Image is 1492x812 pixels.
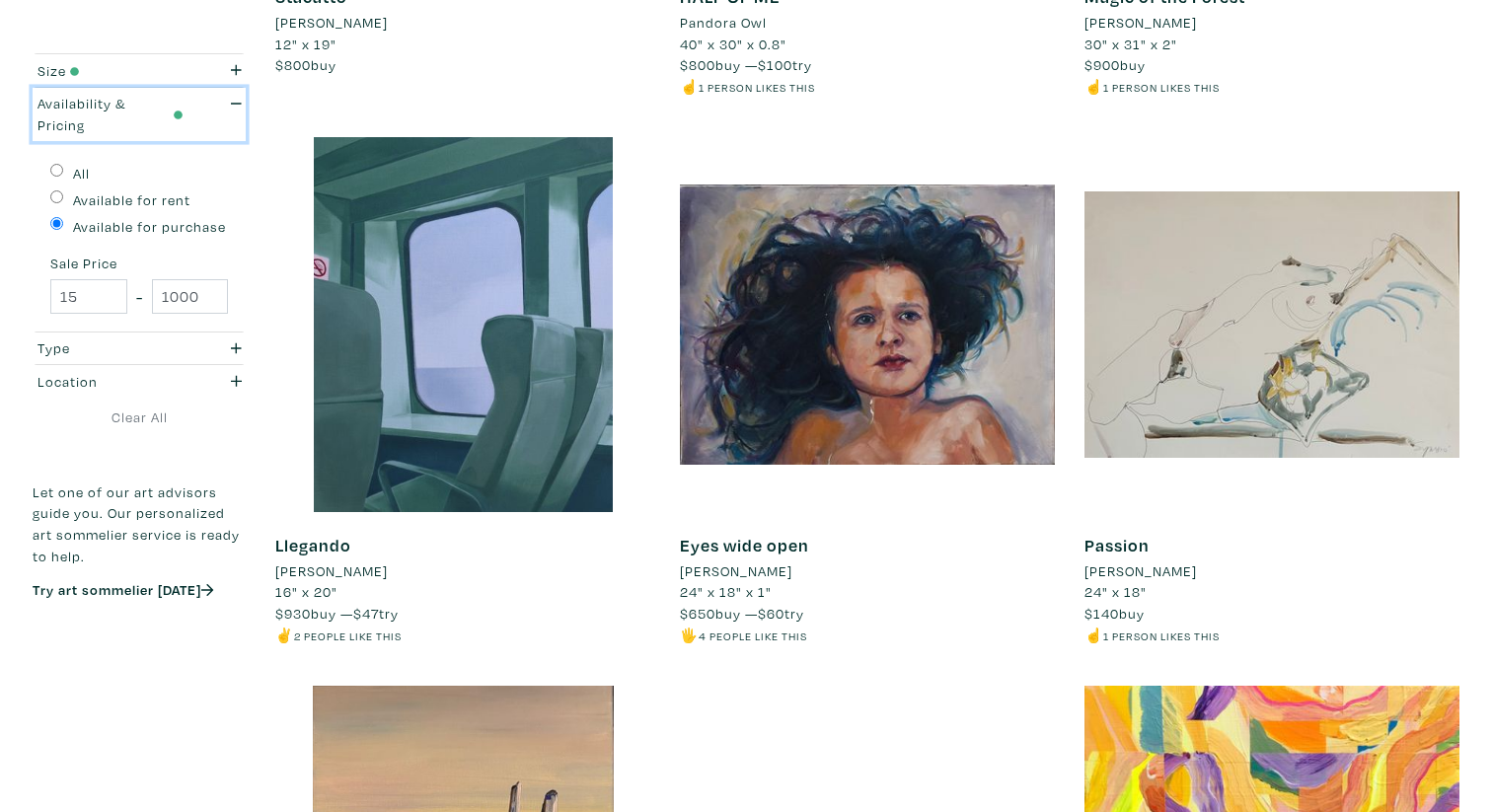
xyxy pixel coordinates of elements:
label: Available for purchase [73,216,226,238]
span: - [136,283,143,310]
label: All [73,163,90,185]
li: [PERSON_NAME] [275,12,388,34]
a: Pandora Owl [680,12,1055,34]
a: Clear All [33,406,246,428]
label: Available for rent [73,189,190,211]
li: Pandora Owl [680,12,767,34]
li: 🖐️ [680,625,1055,646]
a: Passion [1084,534,1150,556]
span: 16" x 20" [275,582,337,601]
a: Eyes wide open [680,534,809,556]
li: [PERSON_NAME] [1084,560,1197,582]
span: buy [275,55,336,74]
div: Size [37,60,184,82]
a: [PERSON_NAME] [680,560,1055,582]
small: 2 people like this [294,628,402,643]
span: $140 [1084,604,1119,623]
span: $100 [758,55,792,74]
span: 40" x 30" x 0.8" [680,35,786,53]
small: 1 person likes this [1103,80,1220,95]
a: [PERSON_NAME] [275,12,650,34]
span: buy [1084,604,1145,623]
span: 24" x 18" x 1" [680,582,772,601]
span: $800 [275,55,311,74]
li: ☝️ [680,76,1055,98]
li: [PERSON_NAME] [680,560,792,582]
small: 4 people like this [699,628,807,643]
li: ✌️ [275,625,650,646]
div: Type [37,337,184,359]
li: ☝️ [1084,625,1459,646]
li: ☝️ [1084,76,1459,98]
p: Let one of our art advisors guide you. Our personalized art sommelier service is ready to help. [33,481,246,566]
span: $800 [680,55,715,74]
a: [PERSON_NAME] [1084,12,1459,34]
a: Llegando [275,534,351,556]
span: buy — try [275,604,399,623]
li: [PERSON_NAME] [1084,12,1197,34]
span: 30" x 31" x 2" [1084,35,1177,53]
span: $60 [758,604,784,623]
button: Location [33,365,246,398]
span: buy [1084,55,1146,74]
li: [PERSON_NAME] [275,560,388,582]
div: Location [37,371,184,393]
small: Sale Price [50,257,228,270]
button: Size [33,54,246,87]
span: 12" x 19" [275,35,336,53]
span: $930 [275,604,311,623]
a: [PERSON_NAME] [1084,560,1459,582]
iframe: Customer reviews powered by Trustpilot [33,620,246,661]
span: buy — try [680,604,804,623]
a: [PERSON_NAME] [275,560,650,582]
div: Availability & Pricing [37,93,184,135]
a: Try art sommelier [DATE] [33,580,214,599]
span: $900 [1084,55,1120,74]
button: Type [33,332,246,365]
small: 1 person likes this [699,80,815,95]
span: buy — try [680,55,812,74]
span: $47 [353,604,379,623]
span: $650 [680,604,715,623]
small: 1 person likes this [1103,628,1220,643]
button: Availability & Pricing [33,88,246,141]
span: 24" x 18" [1084,582,1147,601]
